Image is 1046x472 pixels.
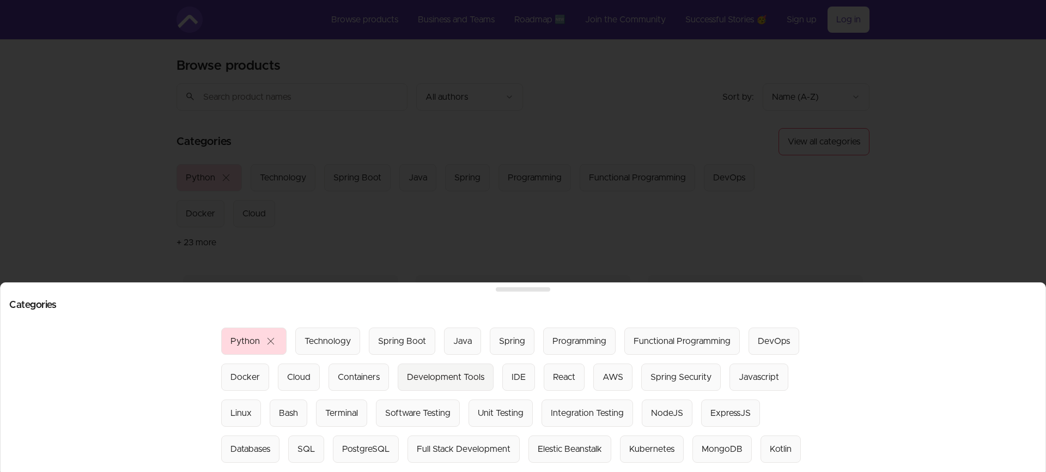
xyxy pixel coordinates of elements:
div: Docker [230,371,260,384]
div: Spring [499,335,525,348]
div: PostgreSQL [342,443,390,456]
div: Terminal [325,407,358,420]
div: Bash [279,407,298,420]
div: SQL [297,443,315,456]
div: NodeJS [651,407,683,420]
div: Programming [552,335,606,348]
div: Kubernetes [629,443,674,456]
div: Elestic Beanstalk [538,443,602,456]
div: Linux [230,407,252,420]
div: Spring Boot [378,335,426,348]
div: Cloud [287,371,311,384]
div: MongoDB [702,443,743,456]
div: Java [453,335,472,348]
div: Spring Security [650,371,711,384]
div: Javascript [739,371,779,384]
div: Kotlin [770,443,792,456]
div: Technology [305,335,351,348]
div: React [553,371,575,384]
span: close [264,335,277,348]
div: Containers [338,371,380,384]
div: Integration Testing [551,407,624,420]
div: Unit Testing [478,407,524,420]
div: Full Stack Development [417,443,510,456]
div: Development Tools [407,371,484,384]
div: Functional Programming [634,335,731,348]
div: DevOps [758,335,790,348]
div: Databases [230,443,270,456]
div: ExpressJS [710,407,751,420]
div: Python [230,335,260,348]
div: Software Testing [385,407,451,420]
h2: Categories [9,300,1037,310]
div: IDE [512,371,526,384]
div: AWS [603,371,623,384]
